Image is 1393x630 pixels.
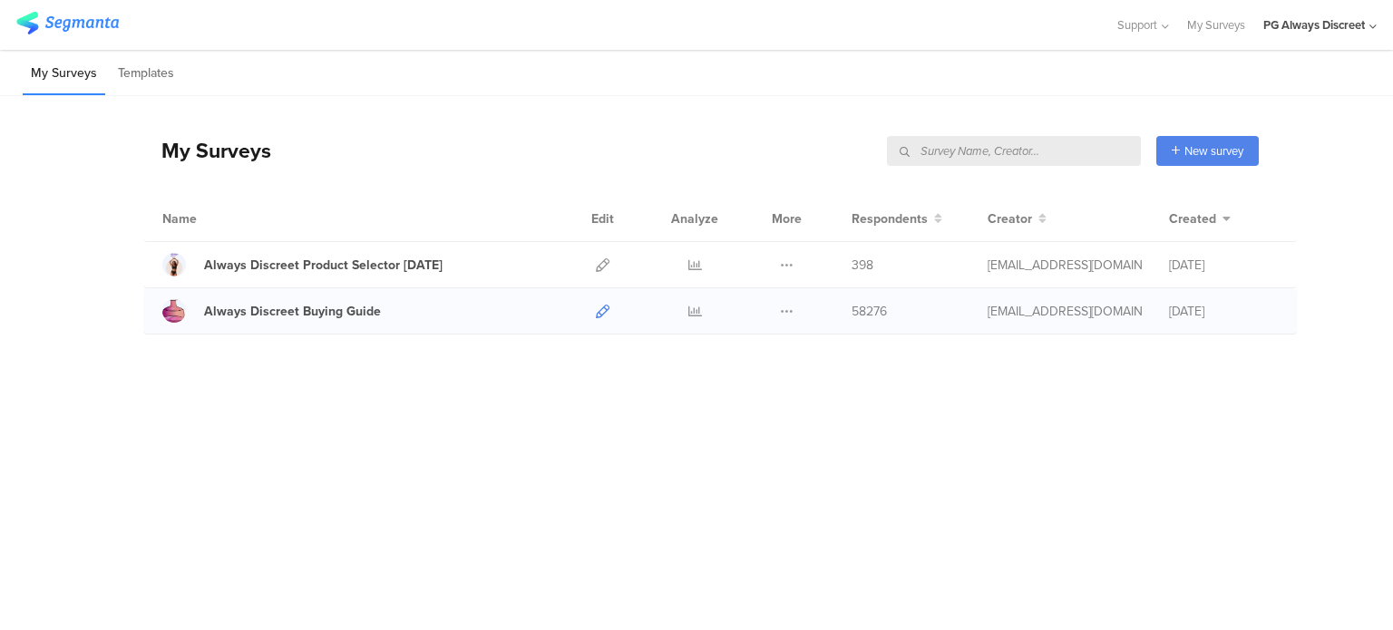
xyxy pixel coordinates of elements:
[988,302,1142,321] div: talia@segmanta.com
[1169,209,1216,228] span: Created
[1169,302,1278,321] div: [DATE]
[162,253,443,276] a: Always Discreet Product Selector [DATE]
[23,53,105,95] li: My Surveys
[988,256,1142,275] div: eliran@segmanta.com
[110,53,182,95] li: Templates
[162,299,381,323] a: Always Discreet Buying Guide
[667,196,722,241] div: Analyze
[1184,142,1243,160] span: New survey
[162,209,271,228] div: Name
[583,196,622,241] div: Edit
[852,256,873,275] span: 398
[852,209,928,228] span: Respondents
[1117,16,1157,34] span: Support
[852,302,887,321] span: 58276
[767,196,806,241] div: More
[988,209,1032,228] span: Creator
[1169,256,1278,275] div: [DATE]
[988,209,1047,228] button: Creator
[204,256,443,275] div: Always Discreet Product Selector June 2024
[852,209,942,228] button: Respondents
[1263,16,1365,34] div: PG Always Discreet
[204,302,381,321] div: Always Discreet Buying Guide
[16,12,119,34] img: segmanta logo
[1169,209,1231,228] button: Created
[143,135,271,166] div: My Surveys
[887,136,1141,166] input: Survey Name, Creator...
